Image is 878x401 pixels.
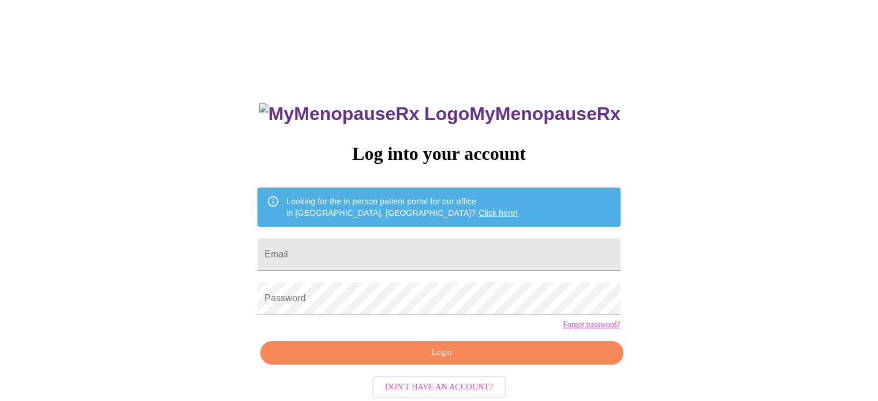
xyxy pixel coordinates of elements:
span: Don't have an account? [385,380,493,395]
button: Don't have an account? [372,376,506,399]
a: Forgot password? [563,320,621,329]
span: Login [274,346,610,360]
a: Don't have an account? [369,381,509,391]
button: Login [260,341,623,365]
a: Click here! [479,208,518,218]
img: MyMenopauseRx Logo [259,103,469,125]
h3: MyMenopauseRx [259,103,621,125]
div: Looking for the in person patient portal for our office in [GEOGRAPHIC_DATA], [GEOGRAPHIC_DATA]? [286,191,518,223]
h3: Log into your account [257,143,620,164]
